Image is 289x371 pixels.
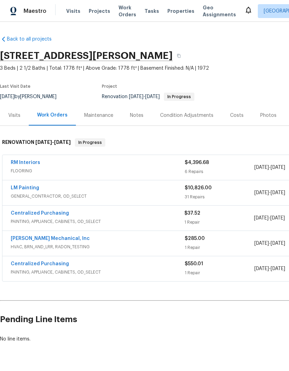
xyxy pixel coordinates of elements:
span: Maestro [24,8,46,15]
span: [DATE] [270,216,285,221]
span: PAINTING, APPLIANCE, CABINETS, OD_SELECT [11,269,185,276]
span: - [254,240,285,247]
a: Centralized Purchasing [11,261,69,266]
div: Notes [130,112,143,119]
span: Tasks [144,9,159,14]
span: Project [102,84,117,88]
span: Properties [167,8,194,15]
div: 1 Repair [185,244,254,251]
span: [DATE] [271,266,285,271]
div: Photos [260,112,277,119]
div: Work Orders [37,112,68,119]
span: $10,826.00 [185,185,212,190]
span: [DATE] [271,190,285,195]
div: Costs [230,112,244,119]
span: $550.01 [185,261,203,266]
span: - [35,140,71,145]
div: Visits [8,112,20,119]
div: 31 Repairs [185,193,254,200]
a: RM Interiors [11,160,40,165]
span: [DATE] [271,241,285,246]
span: - [254,265,285,272]
span: HVAC, BRN_AND_LRR, RADON_TESTING [11,243,185,250]
div: 1 Repair [185,269,254,276]
div: Maintenance [84,112,113,119]
span: - [129,94,160,99]
span: [DATE] [254,241,269,246]
span: [DATE] [145,94,160,99]
span: In Progress [165,95,194,99]
span: Renovation [102,94,194,99]
span: Projects [89,8,110,15]
span: Work Orders [119,4,136,18]
span: PAINTING, APPLIANCE, CABINETS, OD_SELECT [11,218,184,225]
span: [DATE] [254,266,269,271]
span: [DATE] [35,140,52,145]
span: - [254,164,285,171]
span: - [254,189,285,196]
span: Geo Assignments [203,4,236,18]
span: FLOORING [11,167,185,174]
div: Condition Adjustments [160,112,213,119]
span: [DATE] [254,165,269,170]
span: - [254,215,285,222]
span: In Progress [76,139,105,146]
span: [DATE] [254,190,269,195]
span: [DATE] [129,94,143,99]
span: Visits [66,8,80,15]
a: Centralized Purchasing [11,211,69,216]
span: [DATE] [271,165,285,170]
span: $285.00 [185,236,205,241]
a: [PERSON_NAME] Mechanical, Inc [11,236,90,241]
span: [DATE] [54,140,71,145]
span: $4,396.68 [185,160,209,165]
button: Copy Address [173,50,185,62]
div: 6 Repairs [185,168,254,175]
h6: RENOVATION [2,138,71,147]
span: [DATE] [254,216,269,221]
div: 1 Repair [184,219,254,226]
span: GENERAL_CONTRACTOR, OD_SELECT [11,193,185,200]
a: LM Painting [11,185,39,190]
span: $37.52 [184,211,200,216]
